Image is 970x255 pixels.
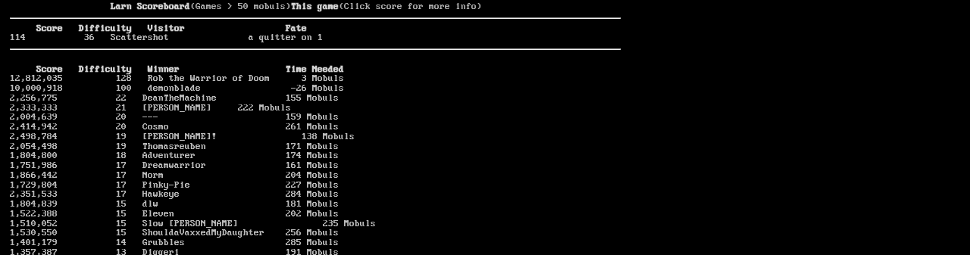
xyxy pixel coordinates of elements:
b: Score Difficulty Visitor Fate [36,23,307,34]
a: 2,333,333 21 [PERSON_NAME] 222 Mobuls [10,102,291,114]
a: 1,401,179 14 Grubbles 285 Mobuls [10,237,339,248]
a: 1,751,986 17 Dreamwarrior 161 Mobuls [10,160,339,171]
a: 1,510,052 15 Slow [PERSON_NAME] 235 Mobuls [10,218,376,229]
a: 1,729,804 17 Pinky-Pie 227 Mobuls [10,179,339,191]
a: 10,000,918 100 demonblade -26 Mobuls [10,82,344,94]
a: 1,804,800 18 Adventurer 174 Mobuls [10,150,339,161]
a: 2,351,533 17 Hawkeye 284 Mobuls [10,188,339,200]
a: 1,804,839 15 dlw 181 Mobuls [10,198,339,210]
larn: (Games > 50 mobuls) (Click score for more info) Click on a score for more information ---- Reload... [10,2,621,242]
b: Larn Scoreboard [111,1,190,12]
a: 2,256,775 22 DeanTheMachine 155 Mobuls [10,92,339,104]
a: 1,530,550 15 ShouldaVaxxedMyDaughter 256 Mobuls [10,227,339,238]
a: 1,866,442 17 Norm 204 Mobuls [10,169,339,181]
a: 2,498,784 19 [PERSON_NAME]! 138 Mobuls [10,131,355,142]
b: Score Difficulty Winner Time Needed [36,64,344,75]
a: 1,522,388 15 Eleven 202 Mobuls [10,208,339,219]
a: 114 36 Scattershot a quitter on 1 [10,32,323,43]
a: 2,414,942 20 Cosmo 261 Mobuls [10,121,339,132]
a: 2,054,498 19 Thomasreuben 171 Mobuls [10,141,339,152]
a: 2,004,639 20 --- 159 Mobuls [10,111,339,123]
b: This game [291,1,339,12]
a: 12,812,035 128 Rob the Warrior of Doom 3 Mobuls [10,73,344,84]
